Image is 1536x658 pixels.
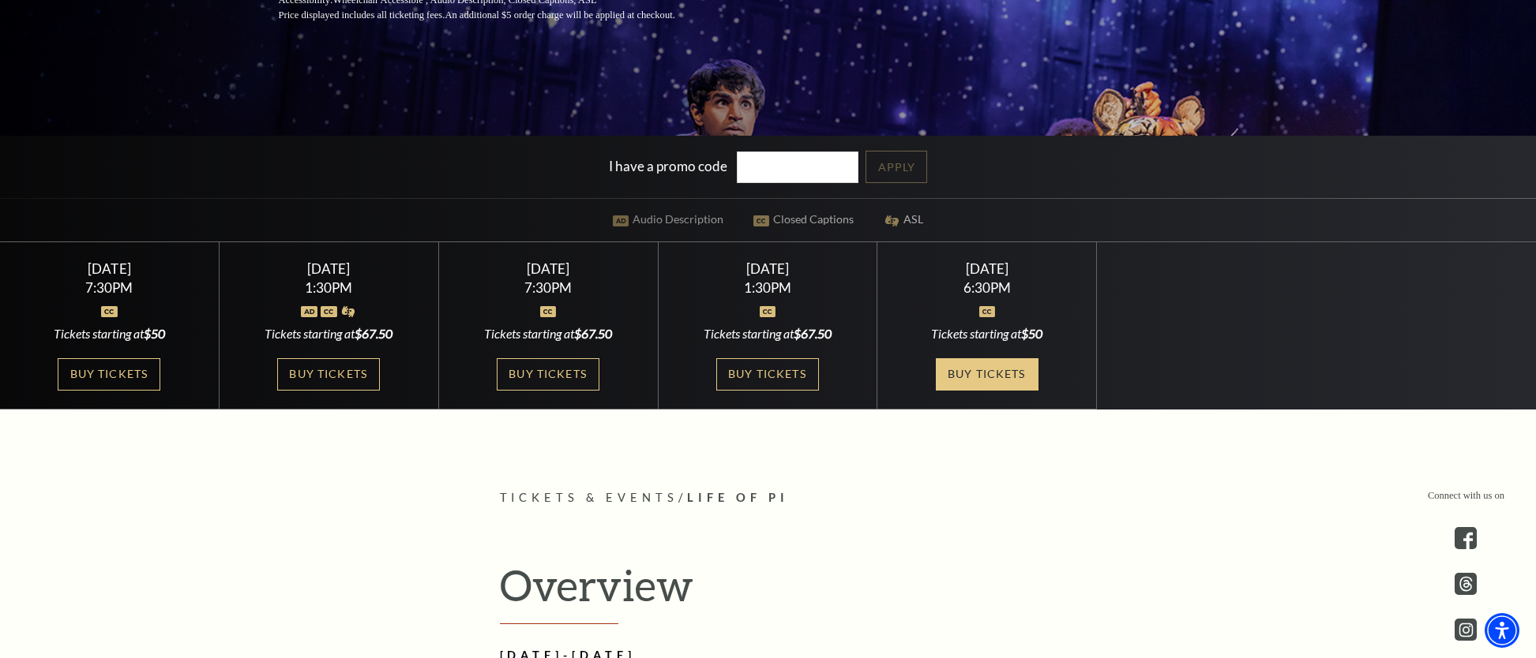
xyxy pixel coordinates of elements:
[355,326,392,341] span: $67.50
[238,281,419,294] div: 1:30PM
[58,358,160,391] a: Buy Tickets
[457,281,638,294] div: 7:30PM
[1485,613,1519,648] div: Accessibility Menu
[677,281,858,294] div: 1:30PM
[238,260,419,277] div: [DATE]
[687,491,789,504] span: Life of Pi
[936,358,1038,391] a: Buy Tickets
[500,491,679,504] span: Tickets & Events
[238,325,419,342] div: Tickets starting at
[716,358,819,391] a: Buy Tickets
[677,325,858,342] div: Tickets starting at
[1455,619,1477,641] a: instagram - open in a new tab
[277,358,380,391] a: Buy Tickets
[1455,527,1477,549] a: facebook - open in a new tab
[457,325,638,342] div: Tickets starting at
[497,358,599,391] a: Buy Tickets
[500,559,1037,624] h2: Overview
[1455,573,1477,595] a: threads.com - open in a new tab
[445,9,674,21] span: An additional $5 order charge will be applied at checkout.
[896,260,1077,277] div: [DATE]
[279,8,713,23] p: Price displayed includes all ticketing fees.
[574,326,612,341] span: $67.50
[1428,488,1504,503] p: Connect with us on
[500,488,1037,508] p: /
[19,325,200,342] div: Tickets starting at
[896,281,1077,294] div: 6:30PM
[19,281,200,294] div: 7:30PM
[677,260,858,277] div: [DATE]
[457,260,638,277] div: [DATE]
[144,326,165,341] span: $50
[1021,326,1042,341] span: $50
[609,157,727,174] label: I have a promo code
[794,326,832,341] span: $67.50
[19,260,200,277] div: [DATE]
[896,325,1077,342] div: Tickets starting at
